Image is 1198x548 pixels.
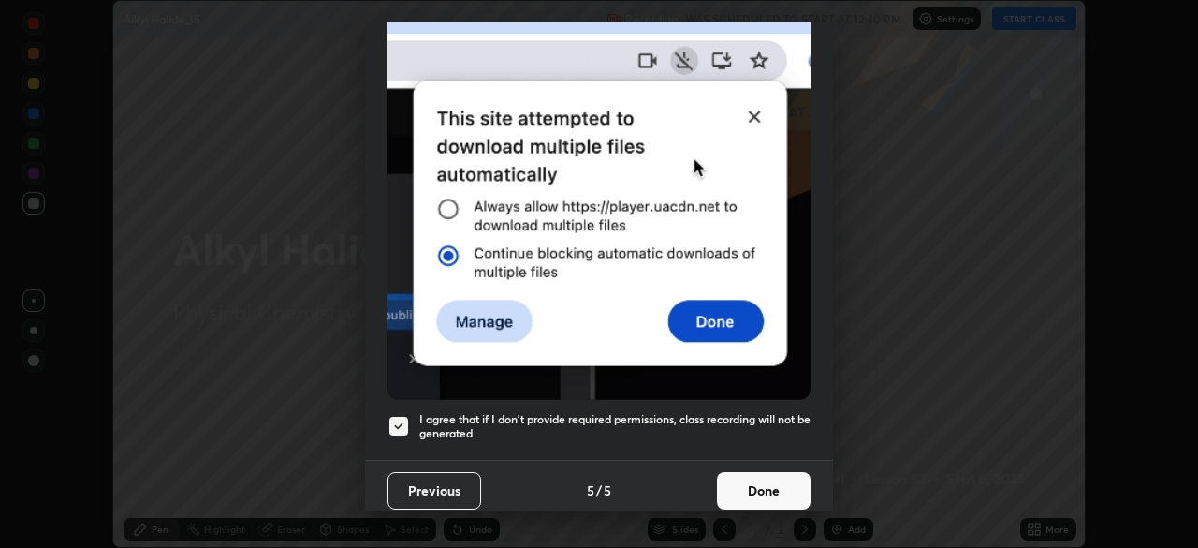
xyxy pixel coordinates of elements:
button: Done [717,472,811,510]
h4: 5 [604,481,611,500]
h4: 5 [587,481,594,500]
h4: / [596,481,602,500]
h5: I agree that if I don't provide required permissions, class recording will not be generated [419,412,811,441]
button: Previous [387,472,481,510]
